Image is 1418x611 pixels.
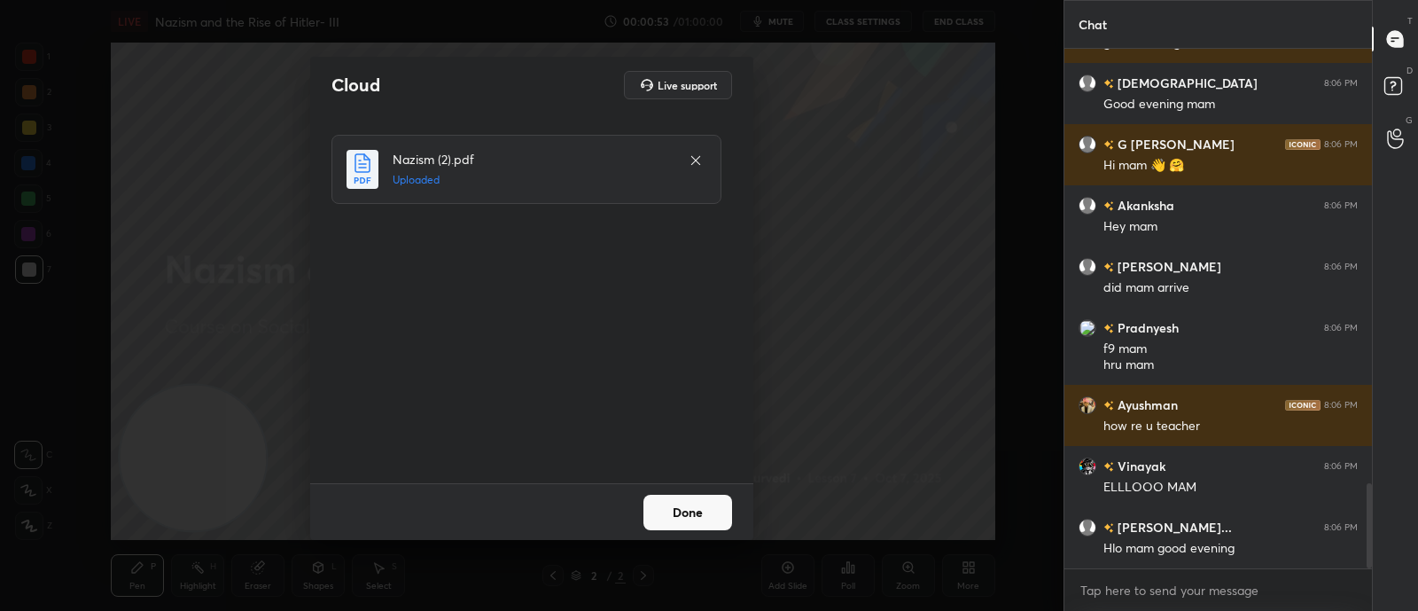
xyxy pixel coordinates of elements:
[1406,114,1413,127] p: G
[1114,318,1179,337] h6: Pradnyesh
[1064,1,1121,48] p: Chat
[1324,139,1358,150] div: 8:06 PM
[1324,200,1358,211] div: 8:06 PM
[1079,396,1096,414] img: 935a4eb73b5a49dcbdbc37a32d4136c1.jpg
[1103,418,1358,435] div: how re u teacher
[1103,324,1114,333] img: no-rating-badge.077c3623.svg
[1103,462,1114,472] img: no-rating-badge.077c3623.svg
[1114,457,1165,475] h6: Vinayak
[1114,196,1174,215] h6: Akanksha
[1324,461,1358,472] div: 8:06 PM
[658,80,717,90] h5: Live support
[1103,218,1358,236] div: Hey mam
[1079,458,1096,475] img: cc0362c7c25f44b98ccbbd7424754438.jpg
[331,74,380,97] h2: Cloud
[643,495,732,530] button: Done
[1406,64,1413,77] p: D
[1103,79,1114,89] img: no-rating-badge.077c3623.svg
[393,172,671,188] h5: Uploaded
[1285,400,1321,411] img: iconic-dark.1390631f.png
[1114,74,1258,92] h6: [DEMOGRAPHIC_DATA]
[1114,257,1221,276] h6: [PERSON_NAME]
[1103,540,1358,558] div: Hlo mam good evening
[1079,519,1096,537] img: default.png
[1114,518,1232,537] h6: [PERSON_NAME]...
[1079,197,1096,215] img: default.png
[1064,49,1372,568] div: grid
[393,150,671,168] h4: Nazism (2).pdf
[1324,262,1358,272] div: 8:06 PM
[1103,96,1358,114] div: Good evening mam
[1079,319,1096,337] img: 3
[1103,201,1114,211] img: no-rating-badge.077c3623.svg
[1079,136,1096,153] img: default.png
[1114,396,1178,414] h6: Ayushman
[1285,139,1321,150] img: iconic-dark.1390631f.png
[1324,78,1358,89] div: 8:06 PM
[1103,341,1358,374] div: f9 mam hru mam
[1103,279,1358,297] div: did mam arrive
[1407,14,1413,27] p: T
[1324,400,1358,411] div: 8:06 PM
[1103,401,1114,411] img: no-rating-badge.077c3623.svg
[1114,135,1235,153] h6: G [PERSON_NAME]
[1103,479,1358,497] div: ELLLOOO MAM
[1103,262,1114,272] img: no-rating-badge.077c3623.svg
[1324,323,1358,333] div: 8:06 PM
[1103,157,1358,175] div: Hi mam 👋 🤗
[1103,523,1114,533] img: no-rating-badge.077c3623.svg
[1079,258,1096,276] img: default.png
[1324,522,1358,533] div: 8:06 PM
[1079,74,1096,92] img: default.png
[1103,140,1114,150] img: no-rating-badge.077c3623.svg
